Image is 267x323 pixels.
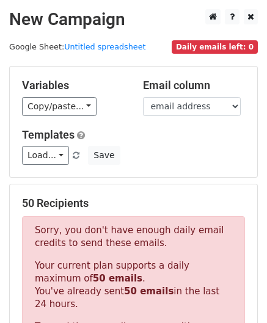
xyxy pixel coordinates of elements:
strong: 50 emails [124,286,174,297]
a: Load... [22,146,69,165]
p: Sorry, you don't have enough daily email credits to send these emails. [35,224,232,250]
span: Daily emails left: 0 [172,40,258,54]
a: Templates [22,128,75,141]
h2: New Campaign [9,9,258,30]
a: Copy/paste... [22,97,97,116]
a: Daily emails left: 0 [172,42,258,51]
h5: 50 Recipients [22,197,245,210]
button: Save [88,146,120,165]
p: Your current plan supports a daily maximum of . You've already sent in the last 24 hours. [35,259,232,311]
small: Google Sheet: [9,42,146,51]
iframe: Chat Widget [206,264,267,323]
strong: 50 emails [93,273,142,284]
h5: Variables [22,79,125,92]
a: Untitled spreadsheet [64,42,145,51]
h5: Email column [143,79,246,92]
